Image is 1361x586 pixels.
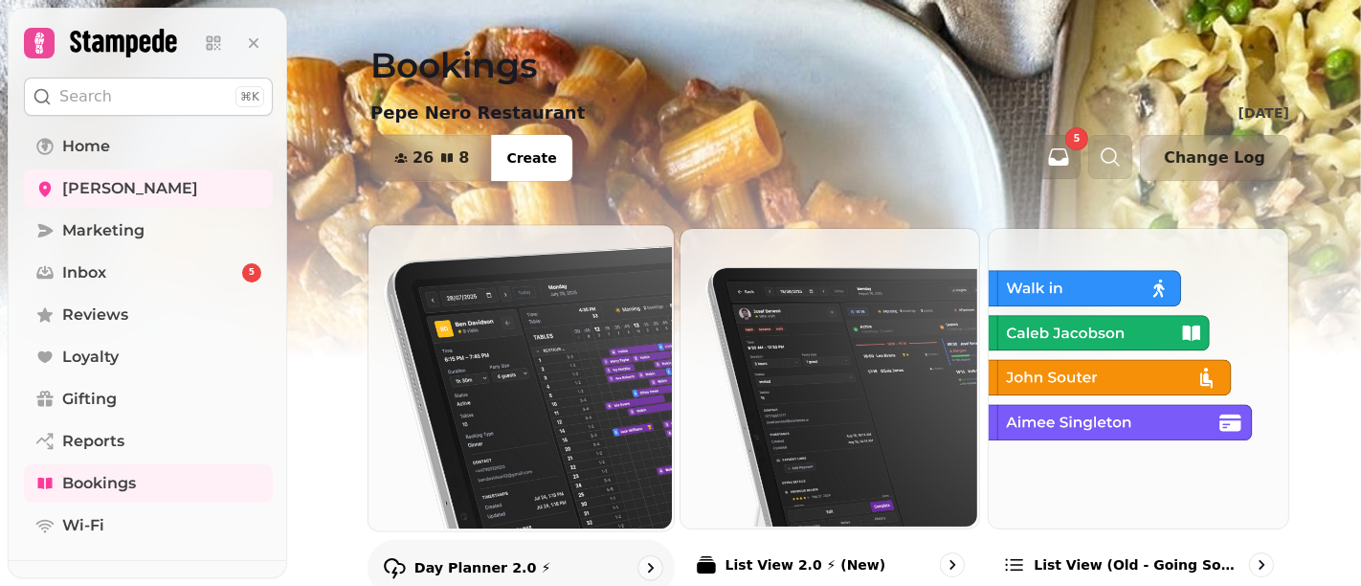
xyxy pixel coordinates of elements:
[367,223,672,529] img: Day Planner 2.0 ⚡
[62,135,110,158] span: Home
[24,127,273,166] a: Home
[1140,135,1289,181] button: Change Log
[24,380,273,418] a: Gifting
[24,78,273,116] button: Search⌘K
[24,296,273,334] a: Reviews
[59,85,112,108] p: Search
[1238,103,1289,123] p: [DATE]
[24,507,273,545] a: Wi-Fi
[62,177,198,200] span: [PERSON_NAME]
[62,304,128,327] span: Reviews
[62,472,136,495] span: Bookings
[414,558,551,577] p: Day Planner 2.0 ⚡
[371,135,492,181] button: 268
[491,135,571,181] button: Create
[24,169,273,208] a: [PERSON_NAME]
[62,346,119,369] span: Loyalty
[235,86,264,107] div: ⌘K
[1074,134,1081,144] span: 5
[370,100,585,126] p: Pepe Nero Restaurant
[62,430,124,453] span: Reports
[24,422,273,461] a: Reports
[1252,555,1271,575] svg: go to
[62,514,104,537] span: Wi-Fi
[943,555,962,575] svg: go to
[1034,555,1241,575] p: List view (Old - going soon)
[1164,150,1265,166] span: Change Log
[24,338,273,376] a: Loyalty
[640,558,659,577] svg: go to
[249,266,255,280] span: 5
[62,388,117,411] span: Gifting
[24,254,273,292] a: Inbox5
[413,150,434,166] span: 26
[24,212,273,250] a: Marketing
[62,219,145,242] span: Marketing
[458,150,469,166] span: 8
[506,151,556,165] span: Create
[24,464,273,503] a: Bookings
[725,555,886,575] p: List View 2.0 ⚡ (New)
[62,261,106,284] span: Inbox
[679,227,978,527] img: List View 2.0 ⚡ (New)
[987,227,1286,527] img: List view (Old - going soon)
